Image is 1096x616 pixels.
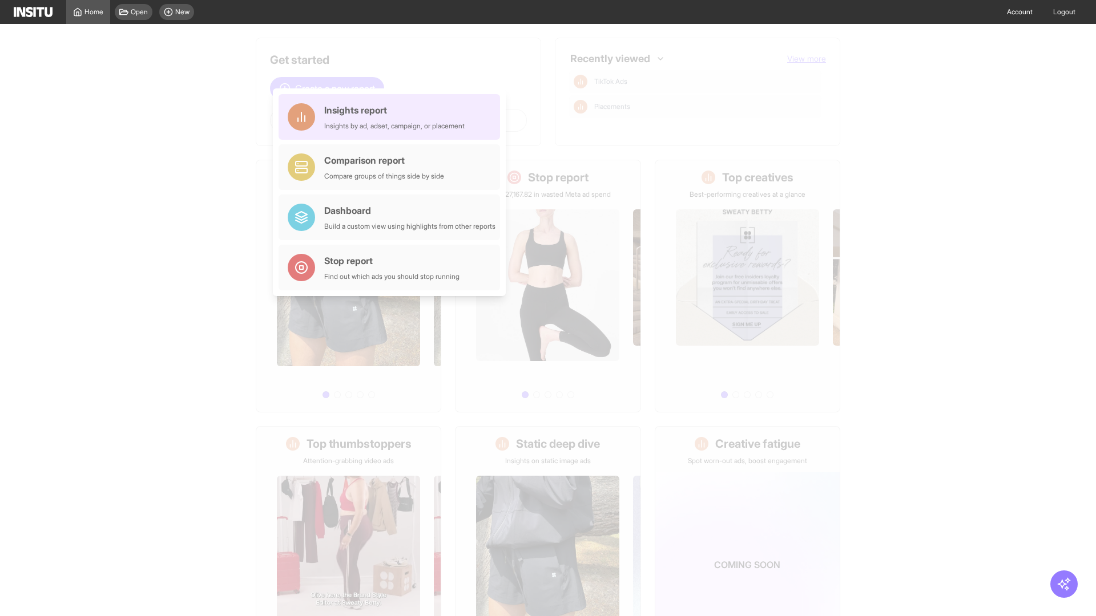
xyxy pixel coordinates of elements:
[324,172,444,181] div: Compare groups of things side by side
[324,272,460,281] div: Find out which ads you should stop running
[324,204,495,217] div: Dashboard
[14,7,53,17] img: Logo
[131,7,148,17] span: Open
[324,222,495,231] div: Build a custom view using highlights from other reports
[84,7,103,17] span: Home
[324,153,444,167] div: Comparison report
[324,254,460,268] div: Stop report
[324,103,465,117] div: Insights report
[324,121,465,131] div: Insights by ad, adset, campaign, or placement
[175,7,190,17] span: New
